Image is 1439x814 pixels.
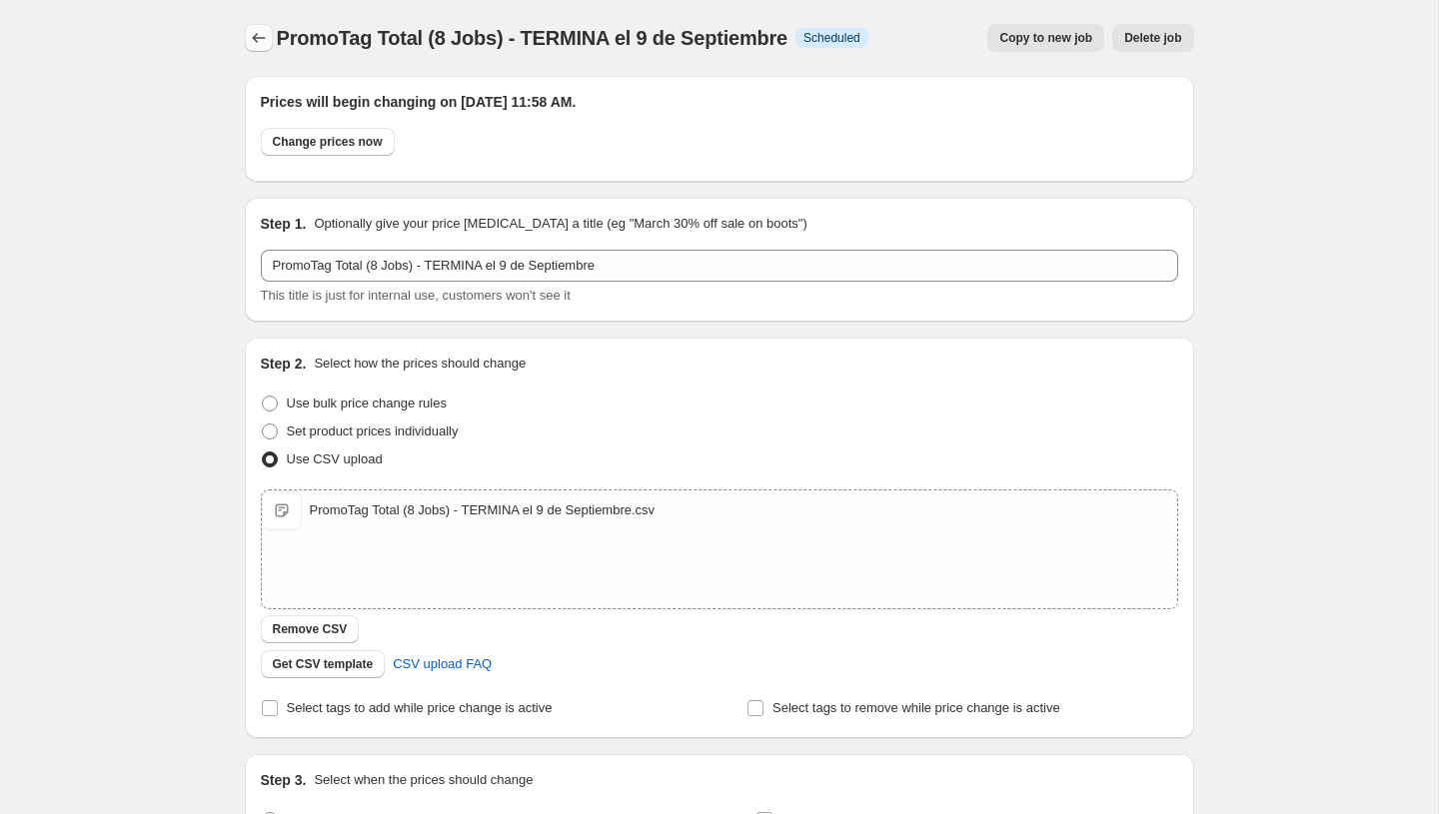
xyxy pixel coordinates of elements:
[1124,30,1181,46] span: Delete job
[261,214,307,234] h2: Step 1.
[273,656,374,672] span: Get CSV template
[261,650,386,678] button: Get CSV template
[310,500,656,520] div: PromoTag Total (8 Jobs) - TERMINA el 9 de Septiembre.csv
[273,621,348,637] span: Remove CSV
[314,214,806,234] p: Optionally give your price [MEDICAL_DATA] a title (eg "March 30% off sale on boots")
[1112,24,1193,52] button: Delete job
[261,92,1178,112] h2: Prices will begin changing on [DATE] 11:58 AM.
[273,134,383,150] span: Change prices now
[314,770,533,790] p: Select when the prices should change
[381,648,504,680] a: CSV upload FAQ
[287,423,459,438] span: Set product prices individually
[287,451,383,466] span: Use CSV upload
[261,250,1178,282] input: 30% off holiday sale
[393,654,492,674] span: CSV upload FAQ
[261,288,571,303] span: This title is just for internal use, customers won't see it
[803,30,860,46] span: Scheduled
[987,24,1104,52] button: Copy to new job
[287,700,553,715] span: Select tags to add while price change is active
[261,128,395,156] button: Change prices now
[261,770,307,790] h2: Step 3.
[261,615,360,643] button: Remove CSV
[277,27,788,49] span: PromoTag Total (8 Jobs) - TERMINA el 9 de Septiembre
[287,396,447,410] span: Use bulk price change rules
[772,700,1060,715] span: Select tags to remove while price change is active
[999,30,1092,46] span: Copy to new job
[261,354,307,374] h2: Step 2.
[314,354,526,374] p: Select how the prices should change
[245,24,273,52] button: Price change jobs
